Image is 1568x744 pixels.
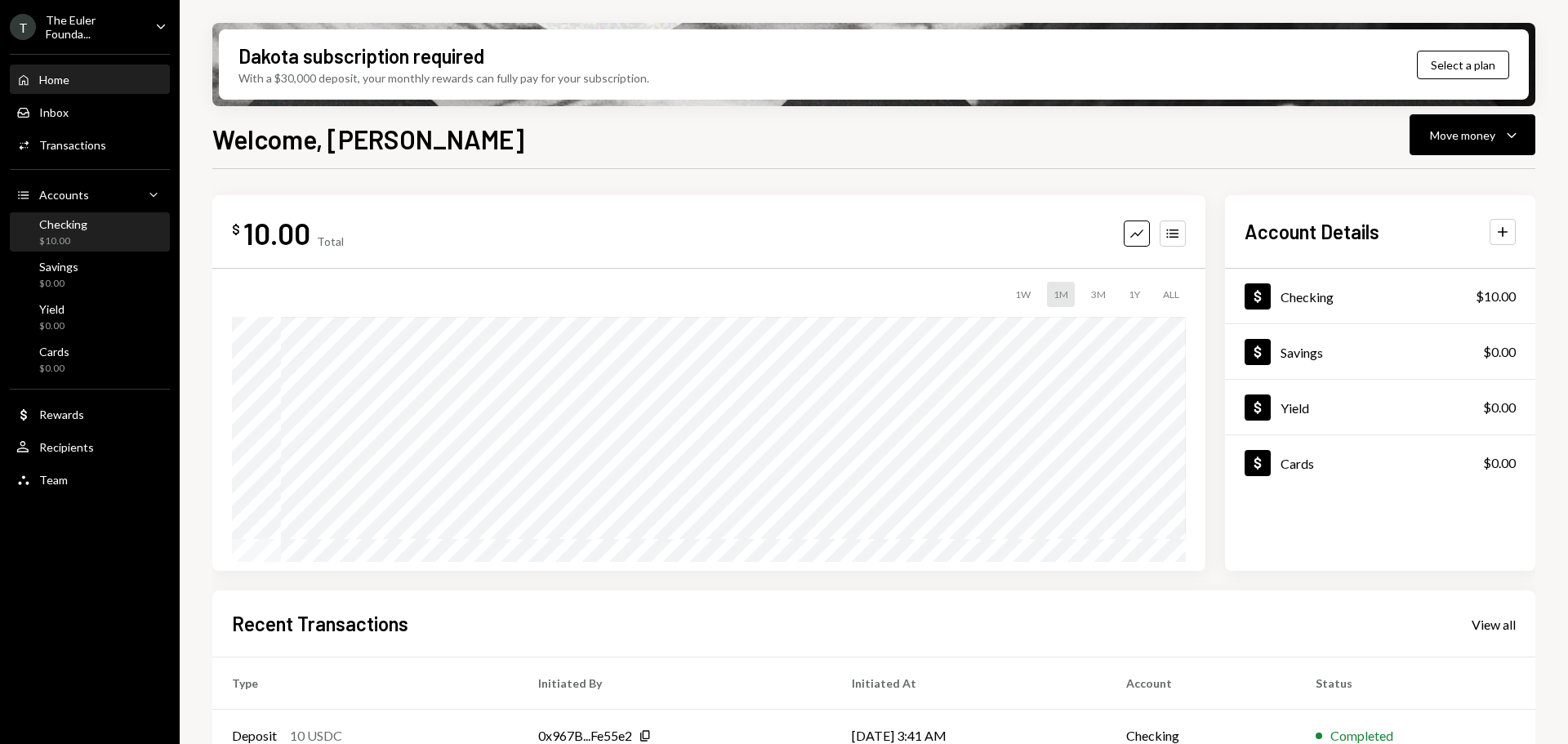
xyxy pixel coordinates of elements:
[1476,287,1516,306] div: $10.00
[1107,657,1296,710] th: Account
[10,14,36,40] div: T
[10,432,170,461] a: Recipients
[39,138,106,152] div: Transactions
[1225,435,1535,490] a: Cards$0.00
[39,440,94,454] div: Recipients
[238,42,484,69] div: Dakota subscription required
[212,123,524,155] h1: Welcome, [PERSON_NAME]
[39,217,87,231] div: Checking
[1296,657,1535,710] th: Status
[1281,456,1314,471] div: Cards
[10,97,170,127] a: Inbox
[238,69,649,87] div: With a $30,000 deposit, your monthly rewards can fully pay for your subscription.
[1281,289,1334,305] div: Checking
[1225,324,1535,379] a: Savings$0.00
[1122,282,1147,307] div: 1Y
[10,65,170,94] a: Home
[1430,127,1495,144] div: Move money
[1410,114,1535,155] button: Move money
[10,255,170,294] a: Savings$0.00
[1009,282,1037,307] div: 1W
[46,13,142,41] div: The Euler Founda...
[10,340,170,379] a: Cards$0.00
[39,188,89,202] div: Accounts
[39,302,65,316] div: Yield
[519,657,831,710] th: Initiated By
[10,297,170,336] a: Yield$0.00
[1085,282,1112,307] div: 3M
[10,465,170,494] a: Team
[1472,615,1516,633] a: View all
[832,657,1107,710] th: Initiated At
[39,319,65,333] div: $0.00
[1047,282,1075,307] div: 1M
[39,362,69,376] div: $0.00
[232,610,408,637] h2: Recent Transactions
[1417,51,1509,79] button: Select a plan
[39,234,87,248] div: $10.00
[39,260,78,274] div: Savings
[212,657,519,710] th: Type
[39,345,69,359] div: Cards
[1225,380,1535,434] a: Yield$0.00
[1472,617,1516,633] div: View all
[1483,453,1516,473] div: $0.00
[39,73,69,87] div: Home
[232,221,240,238] div: $
[317,234,344,248] div: Total
[10,180,170,209] a: Accounts
[10,130,170,159] a: Transactions
[1156,282,1186,307] div: ALL
[1483,398,1516,417] div: $0.00
[10,212,170,252] a: Checking$10.00
[39,277,78,291] div: $0.00
[10,399,170,429] a: Rewards
[1245,218,1379,245] h2: Account Details
[243,215,310,252] div: 10.00
[39,105,69,119] div: Inbox
[1281,400,1309,416] div: Yield
[1281,345,1323,360] div: Savings
[1225,269,1535,323] a: Checking$10.00
[39,408,84,421] div: Rewards
[39,473,68,487] div: Team
[1483,342,1516,362] div: $0.00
